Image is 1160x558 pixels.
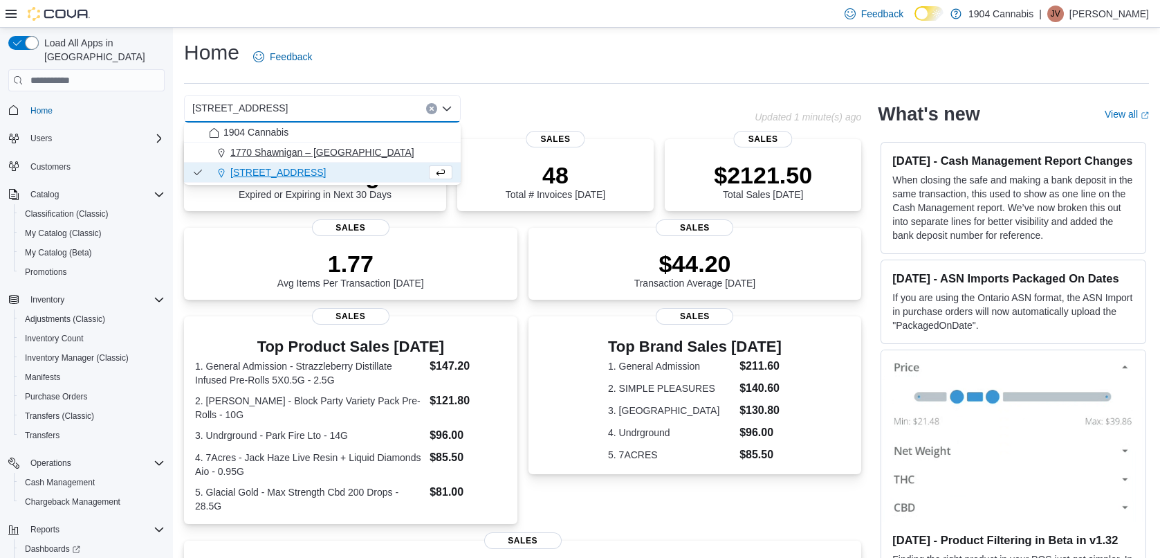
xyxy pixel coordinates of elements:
span: Sales [312,219,389,236]
span: Classification (Classic) [25,208,109,219]
div: Avg Items Per Transaction [DATE] [277,250,424,289]
a: Inventory Manager (Classic) [19,350,134,366]
span: My Catalog (Classic) [19,225,165,242]
button: My Catalog (Beta) [14,243,170,262]
button: Catalog [3,185,170,204]
span: Users [30,133,52,144]
p: 1904 Cannabis [968,6,1033,22]
h3: [DATE] - Cash Management Report Changes [892,154,1134,168]
button: [STREET_ADDRESS] [184,163,461,183]
button: Cash Management [14,473,170,492]
button: Inventory [25,291,70,308]
span: Catalog [25,186,165,203]
p: $2121.50 [714,161,812,189]
div: Transaction Average [DATE] [634,250,756,289]
span: Users [25,130,165,147]
dt: 1. General Admission - Strazzleberry Distillate Infused Pre-Rolls 5X0.5G - 2.5G [195,359,424,387]
span: Sales [656,219,733,236]
span: Classification (Classic) [19,206,165,222]
span: Load All Apps in [GEOGRAPHIC_DATA] [39,36,165,64]
button: Reports [25,521,65,538]
span: My Catalog (Classic) [25,228,102,239]
a: Inventory Count [19,330,89,347]
dd: $147.20 [430,358,506,375]
button: Customers [3,156,170,177]
dd: $85.50 [739,447,782,463]
span: Dashboards [25,543,80,555]
span: Sales [656,308,733,325]
button: Manifests [14,368,170,387]
span: 1770 Shawnigan – [GEOGRAPHIC_DATA] [230,145,414,159]
a: Manifests [19,369,66,386]
dt: 1. General Admission [608,359,734,373]
span: 1904 Cannabis [223,125,288,139]
dd: $140.60 [739,380,782,397]
button: Users [3,129,170,148]
button: Chargeback Management [14,492,170,512]
dt: 3. [GEOGRAPHIC_DATA] [608,404,734,417]
span: Adjustments (Classic) [19,311,165,327]
span: Dashboards [19,541,165,557]
h3: Top Brand Sales [DATE] [608,339,782,355]
span: Cash Management [25,477,95,488]
span: JV [1051,6,1060,22]
button: 1904 Cannabis [184,123,461,143]
div: Total # Invoices [DATE] [506,161,605,200]
span: Sales [312,308,389,325]
a: Dashboards [19,541,86,557]
span: Transfers [25,430,59,441]
span: Catalog [30,189,59,200]
span: My Catalog (Beta) [25,247,92,258]
button: 1770 Shawnigan – [GEOGRAPHIC_DATA] [184,143,461,163]
span: Transfers [19,427,165,444]
p: 48 [506,161,605,189]
span: [STREET_ADDRESS] [192,100,288,116]
span: Inventory Count [25,333,84,344]
span: Operations [25,455,165,471]
p: If you are using the Ontario ASN format, the ASN Import in purchase orders will now automatically... [892,291,1134,332]
span: Promotions [19,264,165,280]
button: Purchase Orders [14,387,170,406]
span: Inventory Count [19,330,165,347]
span: [STREET_ADDRESS] [230,165,326,179]
span: Customers [25,158,165,175]
div: Choose from the following options [184,123,461,183]
h3: [DATE] - ASN Imports Packaged On Dates [892,271,1134,285]
p: [PERSON_NAME] [1069,6,1149,22]
a: Classification (Classic) [19,206,114,222]
span: Feedback [861,7,903,21]
a: Purchase Orders [19,388,93,405]
span: Chargeback Management [25,496,120,507]
dt: 2. SIMPLE PLEASURES [608,381,734,395]
dd: $85.50 [430,449,506,466]
a: View allExternal link [1105,109,1149,120]
span: Customers [30,161,71,172]
span: Purchase Orders [25,391,88,402]
dt: 4. 7Acres - Jack Haze Live Resin + Liquid Diamonds Aio - 0.95G [195,451,424,478]
span: Sales [526,131,584,147]
span: Inventory [30,294,64,305]
span: Adjustments (Classic) [25,314,105,325]
button: Inventory Count [14,329,170,348]
a: My Catalog (Classic) [19,225,107,242]
p: $44.20 [634,250,756,278]
button: Operations [25,455,77,471]
p: 1.77 [277,250,424,278]
a: Adjustments (Classic) [19,311,111,327]
span: Operations [30,458,71,469]
button: Adjustments (Classic) [14,309,170,329]
span: Home [30,105,53,116]
span: Manifests [25,372,60,383]
span: Sales [734,131,793,147]
h2: What's new [878,103,979,125]
button: Home [3,100,170,120]
button: Reports [3,520,170,539]
dd: $96.00 [739,424,782,441]
span: Manifests [19,369,165,386]
button: Transfers [14,426,170,445]
button: Classification (Classic) [14,204,170,224]
input: Dark Mode [914,6,943,21]
dt: 2. [PERSON_NAME] - Block Party Variety Pack Pre-Rolls - 10G [195,394,424,422]
button: Close list of options [441,103,452,114]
